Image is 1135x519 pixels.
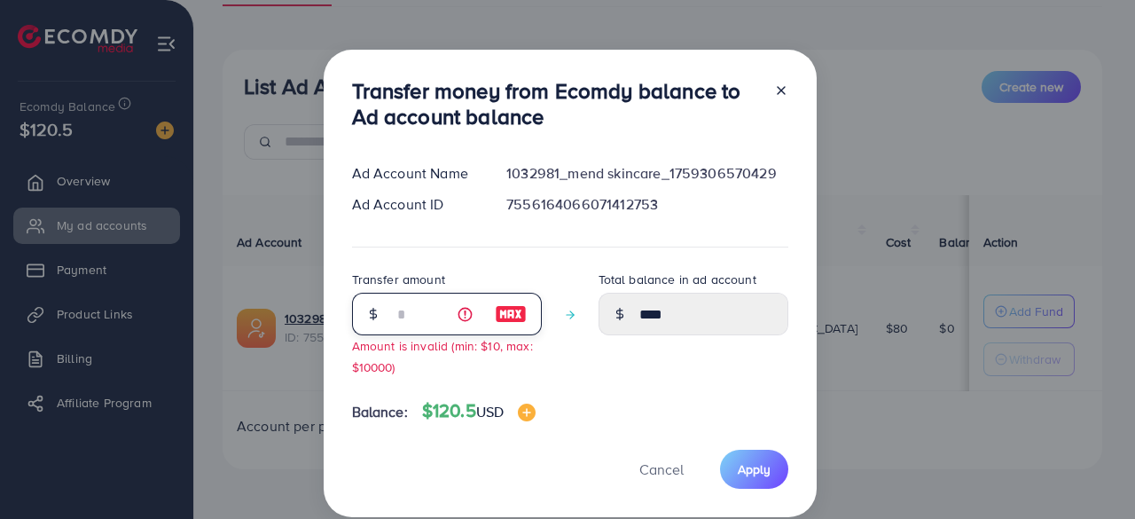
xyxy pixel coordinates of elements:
button: Apply [720,450,788,488]
div: 1032981_mend skincare_1759306570429 [492,163,802,184]
label: Total balance in ad account [599,271,756,288]
h3: Transfer money from Ecomdy balance to Ad account balance [352,78,760,130]
div: Ad Account ID [338,194,493,215]
label: Transfer amount [352,271,445,288]
span: Cancel [639,460,684,479]
img: image [495,303,527,325]
img: image [518,404,536,421]
button: Cancel [617,450,706,488]
div: Ad Account Name [338,163,493,184]
iframe: Chat [1060,439,1122,506]
small: Amount is invalid (min: $10, max: $10000) [352,337,533,374]
span: USD [476,402,504,421]
span: Apply [738,460,771,478]
h4: $120.5 [422,400,536,422]
div: 7556164066071412753 [492,194,802,215]
span: Balance: [352,402,408,422]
